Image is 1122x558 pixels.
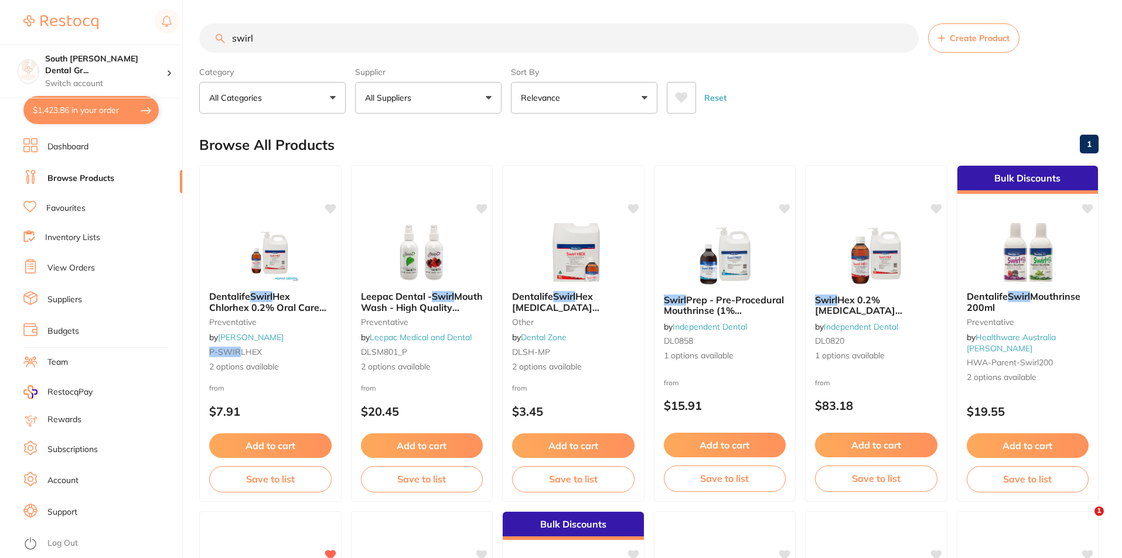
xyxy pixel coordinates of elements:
[967,317,1089,327] small: Preventative
[957,166,1099,194] div: Bulk Discounts
[23,15,98,29] img: Restocq Logo
[47,444,98,456] a: Subscriptions
[512,332,567,343] span: by
[664,433,786,457] button: Add to cart
[950,33,1010,43] span: Create Product
[199,137,335,153] h2: Browse All Products
[361,361,483,373] span: 2 options available
[45,78,166,90] p: Switch account
[361,384,376,392] span: from
[512,290,610,324] span: Hex [MEDICAL_DATA] Digluconate 0.2% w/v
[23,535,179,553] button: Log Out
[928,23,1019,53] button: Create Product
[967,332,1056,353] a: Healthware Australia [PERSON_NAME]
[361,332,472,343] span: by
[503,512,644,540] div: Bulk Discounts
[18,60,39,80] img: South Burnett Dental Group
[361,405,483,418] p: $20.45
[232,223,308,282] img: Dentalife Swirl Hex Chlorhex 0.2% Oral Care Mouth Rinse
[45,232,100,244] a: Inventory Lists
[701,82,730,114] button: Reset
[521,92,565,104] p: Relevance
[512,361,635,373] span: 2 options available
[432,290,454,302] em: Swirl
[45,53,166,76] h4: South Burnett Dental Group
[384,223,460,282] img: Leepac Dental - Swirl Mouth Wash - High Quality Dental Product
[815,465,937,491] button: Save to list
[209,384,224,392] span: from
[47,357,68,368] a: Team
[361,466,483,492] button: Save to list
[512,405,635,418] p: $3.45
[47,141,88,153] a: Dashboard
[23,96,159,124] button: $1,423.86 in your order
[664,336,693,346] span: DL0858
[209,433,332,458] button: Add to cart
[361,347,407,357] span: DLSM801_P
[512,290,553,302] span: Dentalife
[673,321,747,332] a: Independent Dental
[355,82,502,114] button: All Suppliers
[815,433,937,457] button: Add to cart
[512,384,527,392] span: from
[512,317,635,327] small: other
[370,332,472,343] a: Leepac Medical and Dental
[47,538,78,549] a: Log Out
[512,291,635,313] b: Dentalife Swirl Hex Chlorhexidine Digluconate 0.2% w/v
[47,414,81,426] a: Rewards
[241,347,262,357] span: LHEX
[512,466,635,492] button: Save to list
[23,9,98,36] a: Restocq Logo
[1094,506,1104,516] span: 1
[967,290,1008,302] span: Dentalife
[967,405,1089,418] p: $19.55
[209,466,332,492] button: Save to list
[361,433,483,458] button: Add to cart
[209,317,332,327] small: preventative
[512,433,635,458] button: Add to cart
[46,203,86,214] a: Favourites
[664,294,784,327] span: Prep - Pre-Procedural Mouthrinse (1% [MEDICAL_DATA])
[664,350,786,362] span: 1 options available
[209,347,241,357] em: P-SWIR
[47,326,79,337] a: Budgets
[553,290,575,302] em: Swirl
[815,295,937,316] b: Swirl Hex 0.2% Chlorhexidine Mouth Rinse
[511,67,657,77] label: Sort By
[687,227,763,285] img: Swirl Prep - Pre-Procedural Mouthrinse (1% Hydrogen Peroxide)
[209,291,332,313] b: Dentalife Swirl Hex Chlorhex 0.2% Oral Care Mouth Rinse
[838,227,914,285] img: Swirl Hex 0.2% Chlorhexidine Mouth Rinse
[365,92,416,104] p: All Suppliers
[199,82,346,114] button: All Categories
[511,82,657,114] button: Relevance
[990,223,1066,282] img: Dentalife Swirl Mouthrinse 200ml
[815,336,844,346] span: DL0820
[824,321,898,332] a: Independent Dental
[815,399,937,412] p: $83.18
[47,262,95,274] a: View Orders
[967,290,1080,313] span: Mouthrinse 200ml
[967,291,1089,313] b: Dentalife Swirl Mouthrinse 200ml
[1070,506,1099,535] iframe: Intercom live chat
[209,405,332,418] p: $7.91
[209,290,250,302] span: Dentalife
[815,294,902,327] span: Hex 0.2% [MEDICAL_DATA] [MEDICAL_DATA]
[209,92,267,104] p: All Categories
[47,475,79,487] a: Account
[361,317,483,327] small: preventative
[209,361,332,373] span: 2 options available
[355,67,502,77] label: Supplier
[209,332,284,343] span: by
[664,321,747,332] span: by
[250,290,272,302] em: Swirl
[218,332,284,343] a: [PERSON_NAME]
[967,372,1089,384] span: 2 options available
[361,290,432,302] span: Leepac Dental -
[512,347,550,357] span: DLSH-MP
[47,173,114,184] a: Browse Products
[521,332,567,343] a: Dental Zone
[967,357,1053,368] span: HWA-parent-swirl200
[209,290,326,324] span: Hex Chlorhex 0.2% Oral Care [MEDICAL_DATA]
[23,385,93,399] a: RestocqPay
[815,350,937,362] span: 1 options available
